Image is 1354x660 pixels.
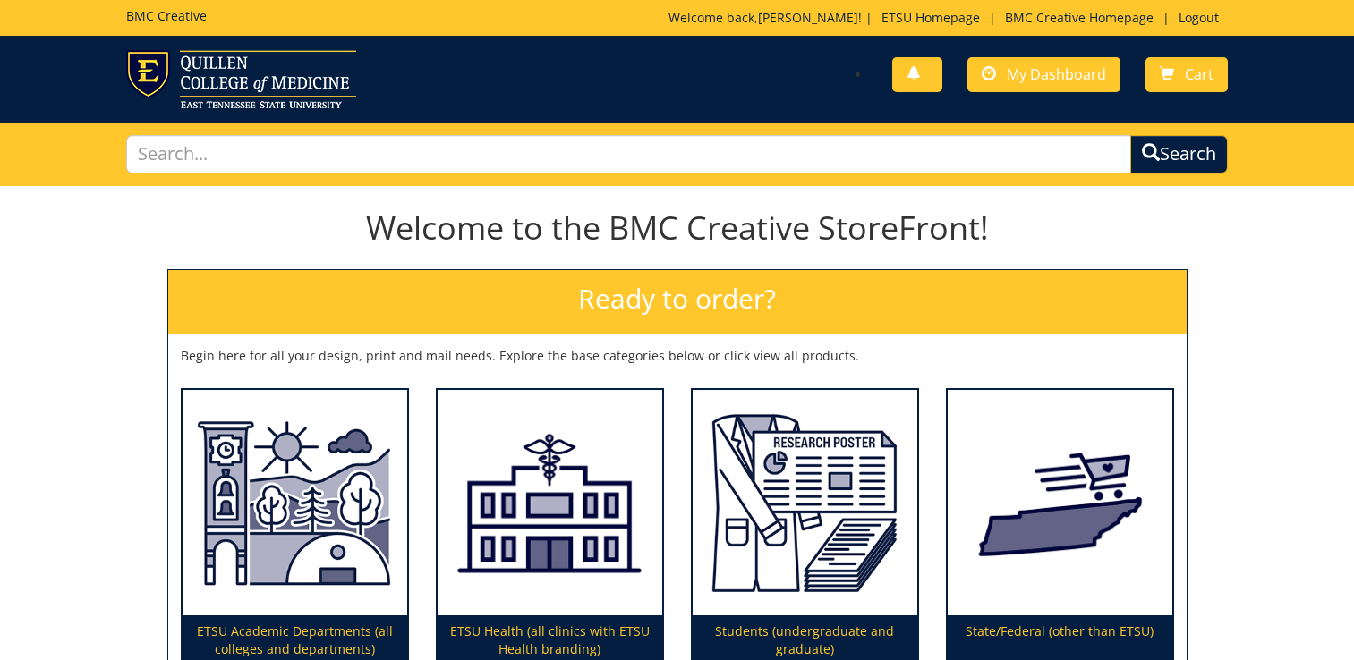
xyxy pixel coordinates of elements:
[168,270,1187,334] h2: Ready to order?
[126,9,207,22] h5: BMC Creative
[126,50,356,108] img: ETSU logo
[668,9,1228,27] p: Welcome back, ! | | |
[967,57,1120,92] a: My Dashboard
[1170,9,1228,26] a: Logout
[996,9,1162,26] a: BMC Creative Homepage
[693,390,917,616] img: Students (undergraduate and graduate)
[758,9,858,26] a: [PERSON_NAME]
[1007,64,1106,84] span: My Dashboard
[181,347,1174,365] p: Begin here for all your design, print and mail needs. Explore the base categories below or click ...
[1185,64,1213,84] span: Cart
[873,9,989,26] a: ETSU Homepage
[438,390,662,616] img: ETSU Health (all clinics with ETSU Health branding)
[1130,135,1228,173] button: Search
[183,390,407,616] img: ETSU Academic Departments (all colleges and departments)
[1145,57,1228,92] a: Cart
[126,135,1131,173] input: Search...
[167,210,1188,246] h1: Welcome to the BMC Creative StoreFront!
[948,390,1172,616] img: State/Federal (other than ETSU)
